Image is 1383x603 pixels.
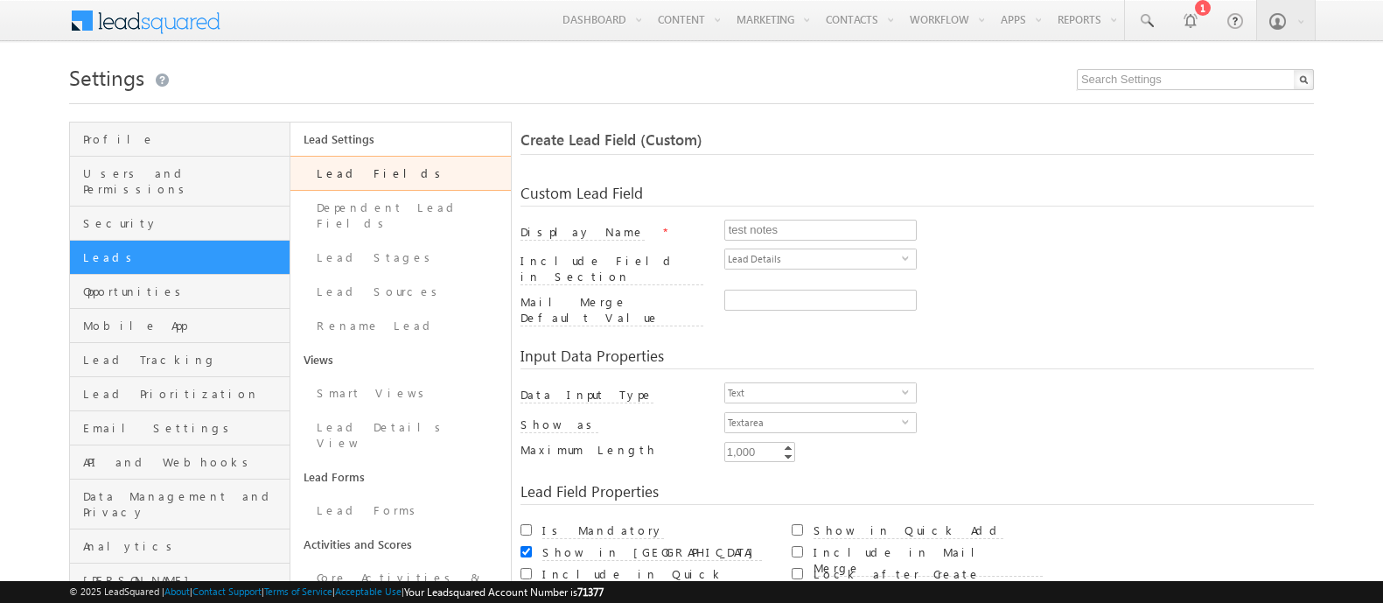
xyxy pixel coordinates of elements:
label: Data Input Type [520,387,653,403]
label: Display Name [520,224,645,241]
span: Lead Tracking [83,352,285,368]
span: [PERSON_NAME] [83,572,285,588]
a: Terms of Service [264,585,332,597]
span: Create Lead Field (Custom) [520,130,702,150]
input: Search Settings [1077,69,1314,90]
div: 1,000 [724,442,759,462]
label: Show in [GEOGRAPHIC_DATA] [542,544,762,561]
a: Leads [70,241,290,275]
a: Lead Details View [290,410,511,460]
span: © 2025 LeadSquared | | | | | [69,584,604,600]
span: Your Leadsquared Account Number is [404,585,604,599]
span: Mobile App [83,318,285,333]
label: Show in Quick Add [814,522,1003,539]
a: Lead Forms [290,460,511,494]
a: API and Webhooks [70,445,290,480]
a: Lead Sources [290,275,511,309]
a: Data Input Type [520,387,653,402]
a: Increment [781,443,795,452]
label: Include in Mail Merge [814,544,1043,577]
a: Activities and Scores [290,528,511,561]
a: About [164,585,190,597]
span: Analytics [83,538,285,554]
a: Lead Settings [290,123,511,156]
a: Views [290,343,511,376]
div: Lead Field Properties [520,484,1314,505]
a: Lead Stages [290,241,511,275]
a: Data Management and Privacy [70,480,290,529]
span: Email Settings [83,420,285,436]
a: Show in Quick Add [814,522,1003,537]
a: Lead Tracking [70,343,290,377]
label: Show as [520,417,598,433]
a: Show as [520,417,598,431]
a: Mail Merge Default Value [520,310,703,325]
a: Lead Prioritization [70,377,290,411]
a: Security [70,207,290,241]
a: Include Field in Section [520,269,703,284]
span: Lead Details [725,249,902,269]
a: Rename Lead [290,309,511,343]
label: Lock after Create [814,566,981,583]
a: Opportunities [70,275,290,309]
span: select [902,388,916,396]
span: Security [83,215,285,231]
label: Include in Quick Search [542,566,772,599]
span: Profile [83,131,285,147]
a: Include in Mail Merge [814,560,1043,575]
span: Textarea [725,413,902,432]
a: Smart Views [290,376,511,410]
span: Data Management and Privacy [83,488,285,520]
div: Custom Lead Field [520,186,1314,207]
span: Settings [69,63,144,91]
label: Is Mandatory [542,522,664,539]
span: Lead Prioritization [83,386,285,402]
a: Lead Forms [290,494,511,528]
span: 71377 [577,585,604,599]
div: Input Data Properties [520,348,1314,369]
a: Mobile App [70,309,290,343]
a: Acceptable Use [335,585,402,597]
a: Analytics [70,529,290,564]
span: select [902,417,916,425]
label: Maximum Length [520,442,703,458]
span: select [902,254,916,262]
label: Mail Merge Default Value [520,294,703,326]
a: [PERSON_NAME] [70,564,290,598]
span: API and Webhooks [83,454,285,470]
a: Profile [70,123,290,157]
span: Opportunities [83,284,285,299]
a: Email Settings [70,411,290,445]
a: Contact Support [192,585,262,597]
span: Leads [83,249,285,265]
a: Display Name [520,224,659,239]
span: Text [725,383,902,403]
span: Users and Permissions [83,165,285,197]
a: Lock after Create [814,566,981,581]
a: Dependent Lead Fields [290,191,511,241]
a: Is Mandatory [542,522,664,537]
a: Lead Fields [290,156,511,191]
label: Include Field in Section [520,253,703,285]
a: Users and Permissions [70,157,290,207]
a: Decrement [781,452,795,461]
a: Show in [GEOGRAPHIC_DATA] [542,544,762,559]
